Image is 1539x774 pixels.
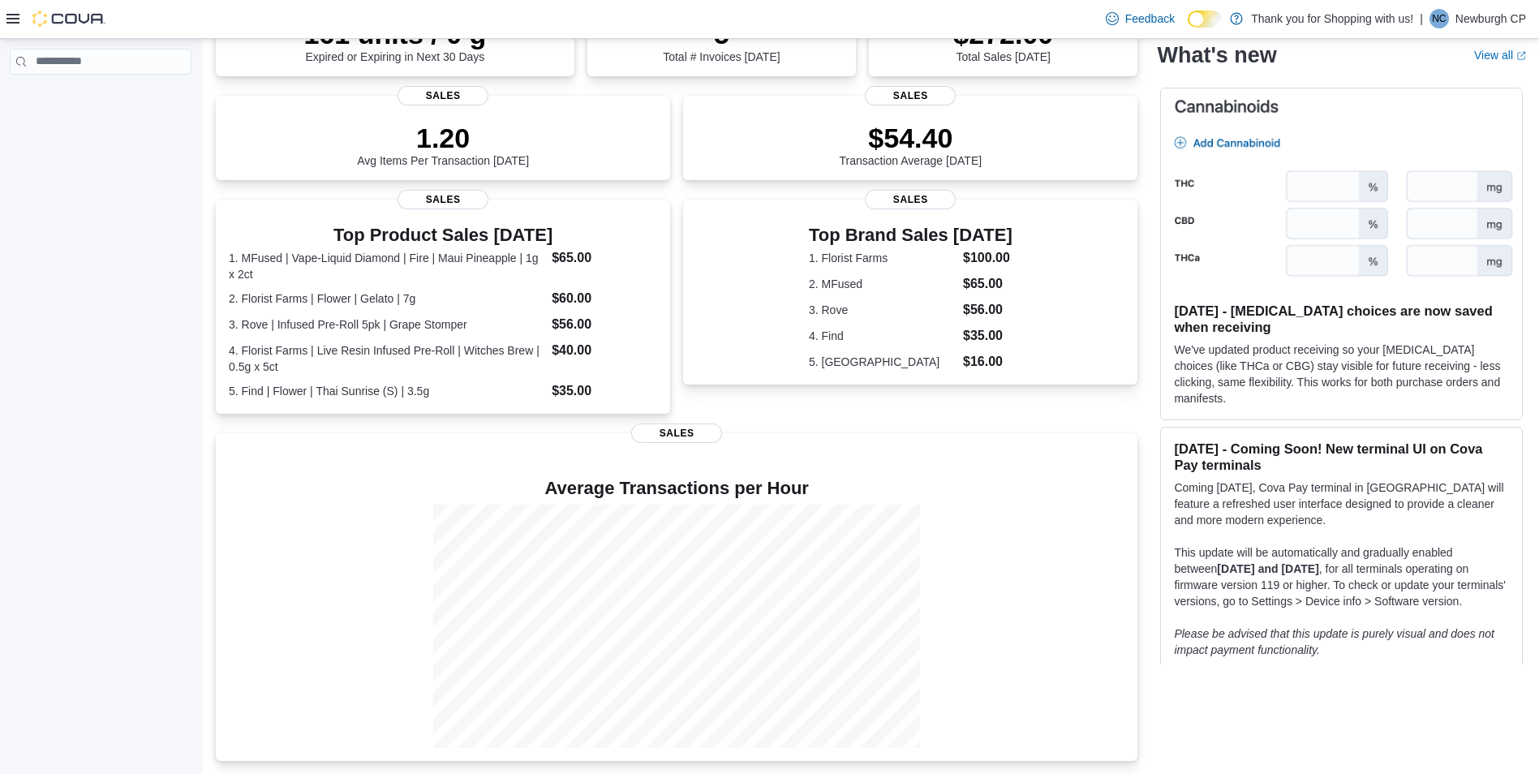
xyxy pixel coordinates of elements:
h3: [DATE] - [MEDICAL_DATA] choices are now saved when receiving [1174,303,1509,335]
span: Feedback [1125,11,1175,27]
dt: 1. Florist Farms [809,250,957,266]
span: Sales [631,424,722,443]
p: $54.40 [840,122,982,154]
span: Sales [398,190,488,209]
div: Total # Invoices [DATE] [663,18,780,63]
span: Sales [865,86,956,105]
dt: 5. [GEOGRAPHIC_DATA] [809,354,957,370]
dt: 5. Find | Flower | Thai Sunrise (S) | 3.5g [229,383,545,399]
p: Coming [DATE], Cova Pay terminal in [GEOGRAPHIC_DATA] will feature a refreshed user interface des... [1174,479,1509,528]
p: This update will be automatically and gradually enabled between , for all terminals operating on ... [1174,544,1509,609]
p: Newburgh CP [1455,9,1526,28]
h3: Top Product Sales [DATE] [229,226,657,245]
dd: $56.00 [552,315,657,334]
em: Please be advised that this update is purely visual and does not impact payment functionality. [1174,627,1494,656]
dt: 3. Rove [809,302,957,318]
img: Cova [32,11,105,27]
p: | [1420,9,1423,28]
dd: $100.00 [963,248,1012,268]
p: 1.20 [357,122,529,154]
dd: $40.00 [552,341,657,360]
dd: $16.00 [963,352,1012,372]
span: NC [1432,9,1446,28]
nav: Complex example [10,78,191,117]
h2: What's new [1157,42,1276,68]
div: Avg Items Per Transaction [DATE] [357,122,529,167]
dd: $35.00 [552,381,657,401]
h4: Average Transactions per Hour [229,479,1124,498]
dd: $56.00 [963,300,1012,320]
dt: 4. Florist Farms | Live Resin Infused Pre-Roll | Witches Brew | 0.5g x 5ct [229,342,545,375]
div: Transaction Average [DATE] [840,122,982,167]
dd: $60.00 [552,289,657,308]
p: Thank you for Shopping with us! [1251,9,1413,28]
span: Sales [398,86,488,105]
dt: 3. Rove | Infused Pre-Roll 5pk | Grape Stomper [229,316,545,333]
strong: [DATE] and [DATE] [1217,562,1318,575]
div: Newburgh CP [1429,9,1449,28]
dd: $65.00 [963,274,1012,294]
dt: 4. Find [809,328,957,344]
div: Expired or Expiring in Next 30 Days [303,18,486,63]
h3: [DATE] - Coming Soon! New terminal UI on Cova Pay terminals [1174,441,1509,473]
svg: External link [1516,51,1526,61]
a: View allExternal link [1474,49,1526,62]
div: Total Sales [DATE] [953,18,1053,63]
span: Sales [865,190,956,209]
dt: 2. Florist Farms | Flower | Gelato | 7g [229,290,545,307]
dt: 1. MFused | Vape-Liquid Diamond | Fire | Maui Pineapple | 1g x 2ct [229,250,545,282]
h3: Top Brand Sales [DATE] [809,226,1012,245]
dd: $65.00 [552,248,657,268]
dd: $35.00 [963,326,1012,346]
dt: 2. MFused [809,276,957,292]
a: Feedback [1099,2,1181,35]
p: We've updated product receiving so your [MEDICAL_DATA] choices (like THCa or CBG) stay visible fo... [1174,342,1509,406]
input: Dark Mode [1188,11,1222,28]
